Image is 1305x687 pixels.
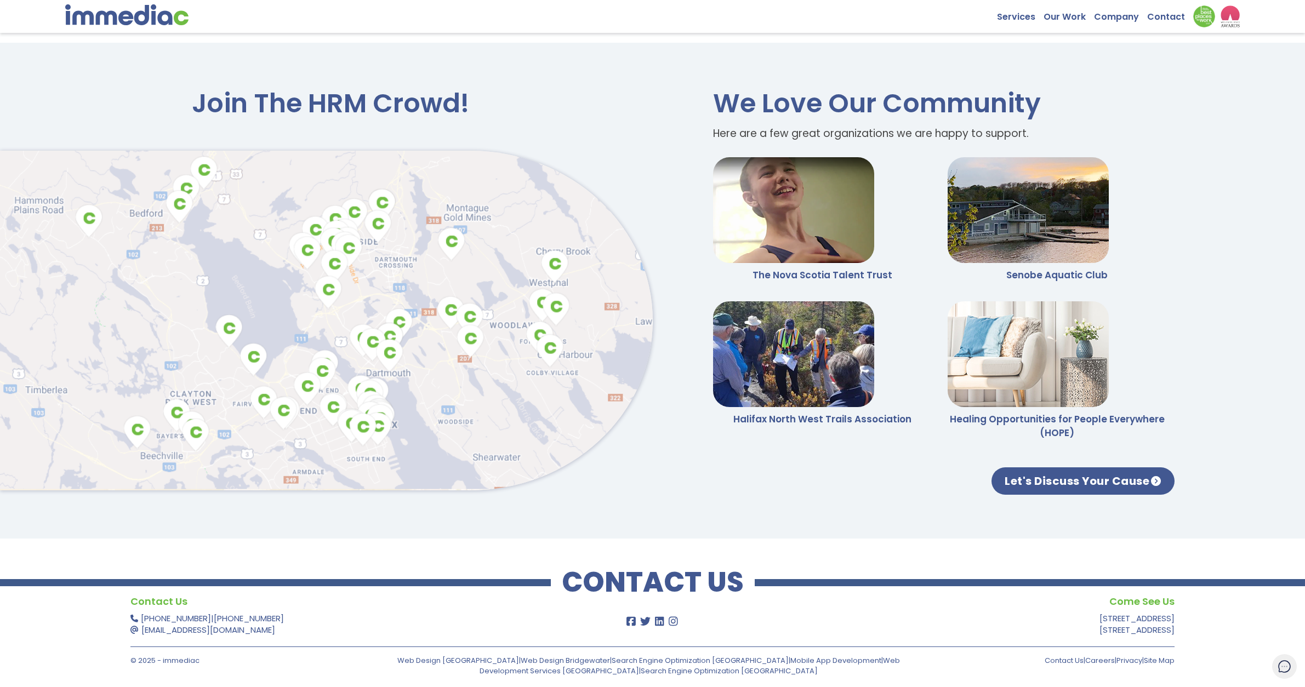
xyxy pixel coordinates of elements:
[480,655,900,676] a: Web Development Services [GEOGRAPHIC_DATA]
[713,301,874,407] img: Halifax North West Trails Association
[141,612,211,624] a: [PHONE_NUMBER]
[65,4,189,25] img: immediac
[733,413,911,426] a: Halifax North West Trails Association
[790,655,881,666] a: Mobile App Development
[1193,5,1215,27] img: Down
[214,612,284,624] a: [PHONE_NUMBER]
[1045,655,1084,666] a: Contact Us
[391,655,905,676] p: | | | | |
[948,301,1109,407] img: Healing Opportunities for People Everywhere (HOPE)
[1099,612,1175,636] a: [STREET_ADDRESS][STREET_ADDRESS]
[922,655,1175,666] p: | | |
[1221,5,1240,27] img: logo2_wea_nobg.webp
[948,157,1109,263] img: Senobe Aquatic Club
[521,655,610,666] a: Web Design Bridgewater
[1116,655,1142,666] a: Privacy
[991,467,1175,495] a: Let's Discuss Your Cause
[753,268,892,282] a: The Nova Scotia Talent Trust
[997,5,1044,22] a: Services
[1006,268,1108,282] a: Senobe Aquatic Club
[1085,655,1115,666] a: Careers
[130,593,557,610] h4: Contact Us
[141,624,275,636] a: [EMAIL_ADDRESS][DOMAIN_NAME]
[130,655,383,666] p: © 2025 - immediac
[1144,655,1175,666] a: Site Map
[397,655,519,666] a: Web Design [GEOGRAPHIC_DATA]
[950,413,1165,439] a: Healing Opportunities for People Everywhere (HOPE)
[748,593,1175,610] h4: Come See Us
[705,87,1175,121] h2: We Love Our Community
[1147,5,1193,22] a: Contact
[1094,5,1147,22] a: Company
[130,612,557,636] p: |
[641,666,818,676] a: Search Engine Optimization [GEOGRAPHIC_DATA]
[1044,5,1094,22] a: Our Work
[551,571,755,593] h2: CONTACT US
[713,157,874,263] img: The Nova Scotia Talent Trust
[705,126,1175,141] h4: Here are a few great organizations we are happy to support.
[612,655,789,666] a: Search Engine Optimization [GEOGRAPHIC_DATA]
